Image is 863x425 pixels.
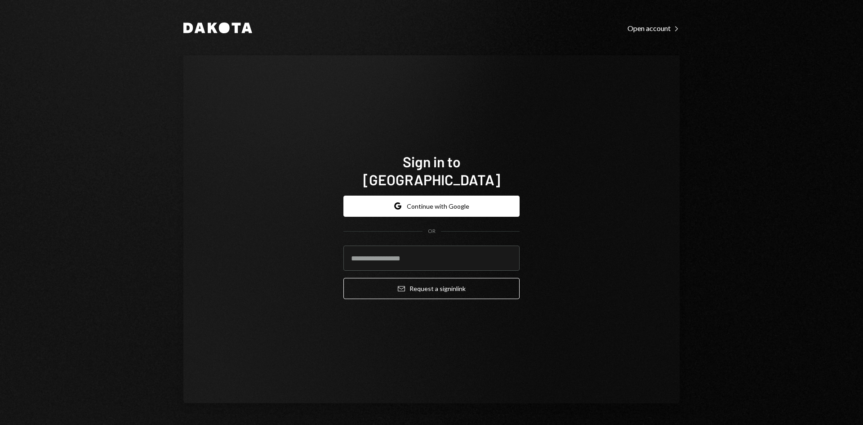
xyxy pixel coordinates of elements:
button: Continue with Google [343,196,520,217]
button: Request a signinlink [343,278,520,299]
div: OR [428,228,436,235]
h1: Sign in to [GEOGRAPHIC_DATA] [343,152,520,188]
a: Open account [627,23,680,33]
div: Open account [627,24,680,33]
